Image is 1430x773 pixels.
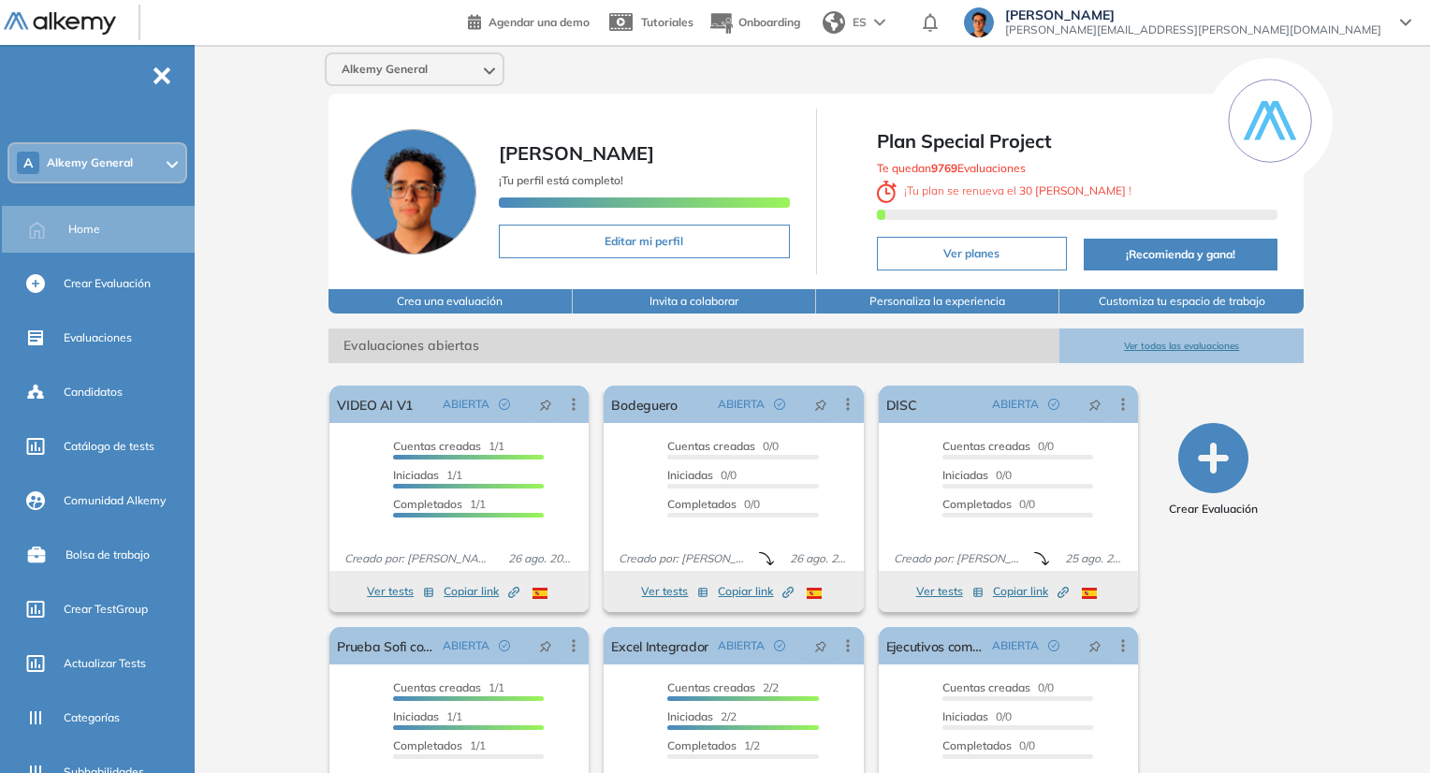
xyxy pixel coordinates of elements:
[1059,328,1303,363] button: Ver todas las evaluaciones
[393,468,462,482] span: 1/1
[942,497,1035,511] span: 0/0
[68,221,100,238] span: Home
[942,738,1035,752] span: 0/0
[539,397,552,412] span: pushpin
[1005,7,1381,22] span: [PERSON_NAME]
[64,492,166,509] span: Comunidad Alkemy
[877,181,897,203] img: clock-svg
[931,161,957,175] b: 9769
[942,709,1012,723] span: 0/0
[1074,631,1116,661] button: pushpin
[611,627,708,664] a: Excel Integrador
[877,237,1068,270] button: Ver planes
[942,680,1030,694] span: Cuentas creadas
[337,627,435,664] a: Prueba Sofi consigna larga
[66,547,150,563] span: Bolsa de trabajo
[367,580,434,603] button: Ver tests
[877,161,1026,175] span: Te quedan Evaluaciones
[23,155,33,170] span: A
[337,386,413,423] a: VIDEO AI V1
[328,328,1059,363] span: Evaluaciones abiertas
[942,468,988,482] span: Iniciadas
[64,329,132,346] span: Evaluaciones
[393,738,462,752] span: Completados
[708,3,800,43] button: Onboarding
[774,399,785,410] span: check-circle
[611,550,759,567] span: Creado por: [PERSON_NAME]
[64,709,120,726] span: Categorías
[807,588,822,599] img: ESP
[393,439,504,453] span: 1/1
[64,601,148,618] span: Crear TestGroup
[393,439,481,453] span: Cuentas creadas
[573,289,816,314] button: Invita a colaborar
[667,497,737,511] span: Completados
[539,638,552,653] span: pushpin
[942,439,1030,453] span: Cuentas creadas
[393,497,486,511] span: 1/1
[47,155,133,170] span: Alkemy General
[1048,640,1059,651] span: check-circle
[942,468,1012,482] span: 0/0
[874,19,885,26] img: arrow
[64,384,123,401] span: Candidatos
[64,655,146,672] span: Actualizar Tests
[611,386,678,423] a: Bodeguero
[667,468,737,482] span: 0/0
[351,129,476,255] img: Foto de perfil
[342,62,428,77] span: Alkemy General
[443,637,489,654] span: ABIERTA
[499,141,654,165] span: [PERSON_NAME]
[393,468,439,482] span: Iniciadas
[533,588,547,599] img: ESP
[886,627,985,664] a: Ejecutivos comerciales
[393,709,462,723] span: 1/1
[337,550,501,567] span: Creado por: [PERSON_NAME]
[667,439,779,453] span: 0/0
[718,637,765,654] span: ABIERTA
[718,583,794,600] span: Copiar link
[667,709,737,723] span: 2/2
[886,386,917,423] a: DISC
[667,497,760,511] span: 0/0
[468,9,590,32] a: Agendar una demo
[1169,423,1258,518] button: Crear Evaluación
[738,15,800,29] span: Onboarding
[489,15,590,29] span: Agendar una demo
[718,580,794,603] button: Copiar link
[393,709,439,723] span: Iniciadas
[992,637,1039,654] span: ABIERTA
[1169,501,1258,518] span: Crear Evaluación
[641,580,708,603] button: Ver tests
[64,275,151,292] span: Crear Evaluación
[942,439,1054,453] span: 0/0
[667,709,713,723] span: Iniciadas
[1074,389,1116,419] button: pushpin
[1084,239,1277,270] button: ¡Recomienda y gana!
[1048,399,1059,410] span: check-circle
[993,580,1069,603] button: Copiar link
[816,289,1059,314] button: Personaliza la experiencia
[499,640,510,651] span: check-circle
[877,183,1132,197] span: ¡ Tu plan se renueva el !
[814,638,827,653] span: pushpin
[667,468,713,482] span: Iniciadas
[525,389,566,419] button: pushpin
[444,583,519,600] span: Copiar link
[942,709,988,723] span: Iniciadas
[823,11,845,34] img: world
[1058,550,1131,567] span: 25 ago. 2025
[667,738,737,752] span: Completados
[525,631,566,661] button: pushpin
[393,680,481,694] span: Cuentas creadas
[443,396,489,413] span: ABIERTA
[444,580,519,603] button: Copiar link
[667,439,755,453] span: Cuentas creadas
[992,396,1039,413] span: ABIERTA
[667,680,779,694] span: 2/2
[667,738,760,752] span: 1/2
[64,438,154,455] span: Catálogo de tests
[393,497,462,511] span: Completados
[641,15,693,29] span: Tutoriales
[1088,397,1102,412] span: pushpin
